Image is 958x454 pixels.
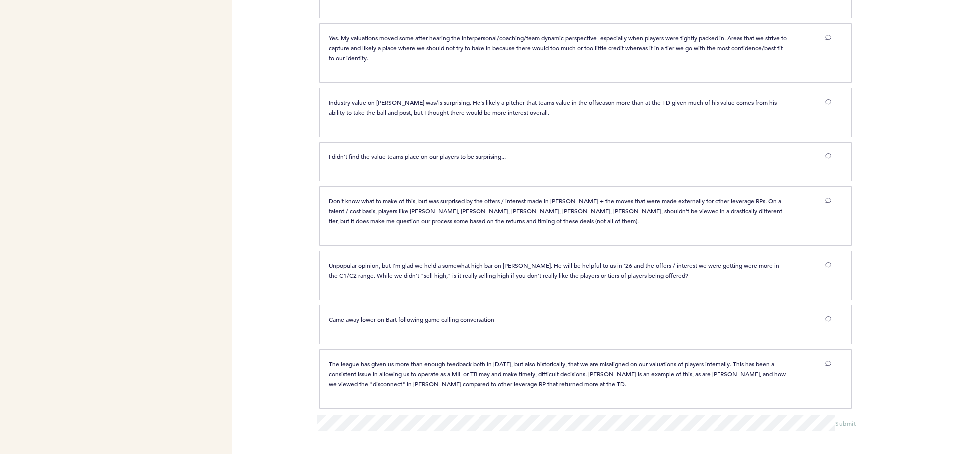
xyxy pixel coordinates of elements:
span: The league has given us more than enough feedback both in [DATE], but also historically, that we ... [329,360,787,388]
span: Unpopular opinion, but I'm glad we held a somewhat high bar on [PERSON_NAME]. He will be helpful ... [329,261,781,279]
span: Industry value on [PERSON_NAME] was/is surprising. He's likely a pitcher that teams value in the ... [329,98,778,116]
span: Don't know what to make of this, but was surprised by the offers / interest made in [PERSON_NAME]... [329,197,784,225]
span: Submit [835,419,856,427]
span: Came away lower on Bart following game calling conversation [329,315,494,323]
button: Submit [835,418,856,428]
span: Yes. My valuations moved some after hearing the interpersonal/coaching/team dynamic perspective- ... [329,34,788,62]
span: I didn't find the value teams place on our players to be surprising... [329,152,506,160]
